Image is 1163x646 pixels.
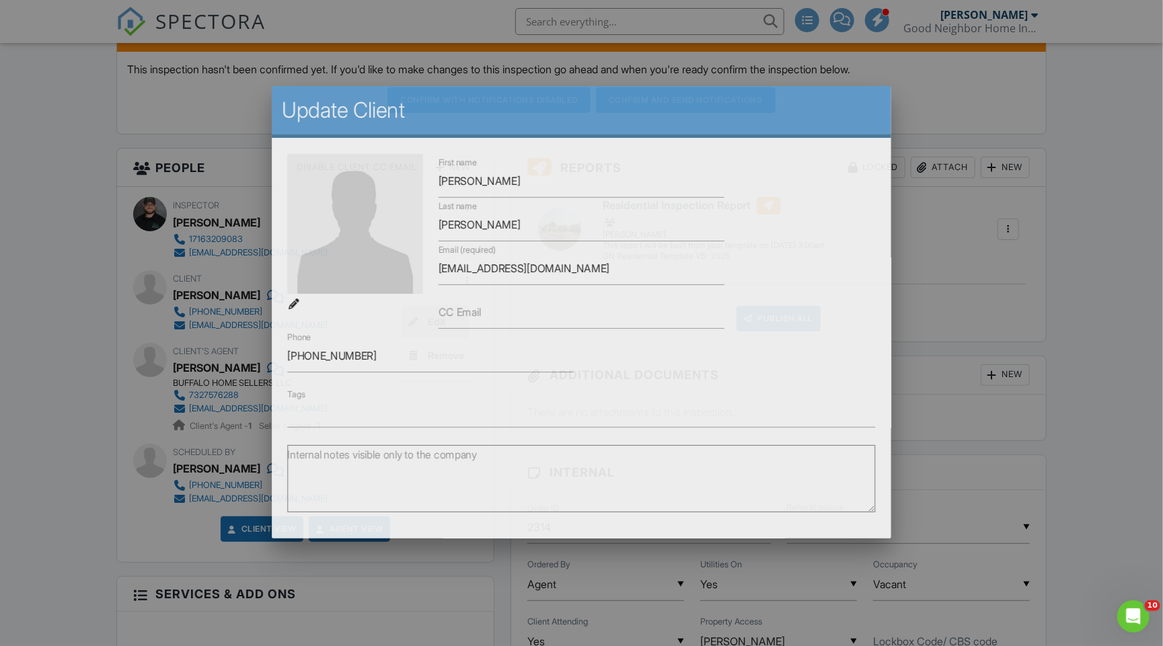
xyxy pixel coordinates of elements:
label: Tags [287,389,305,399]
label: Phone [287,331,311,343]
label: Email (required) [439,243,496,255]
label: Internal notes visible only to the company [287,447,477,462]
label: Last name [439,200,477,212]
label: CC Email [439,304,481,319]
span: 10 [1145,600,1160,611]
iframe: Intercom live chat [1117,600,1150,633]
label: First name [439,156,477,168]
img: default-user-f0147aede5fd5fa78ca7ade42f37bd4542148d508eef1c3d3ea960f66861d68b.jpg [287,154,422,294]
h2: Update Client [283,97,881,124]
